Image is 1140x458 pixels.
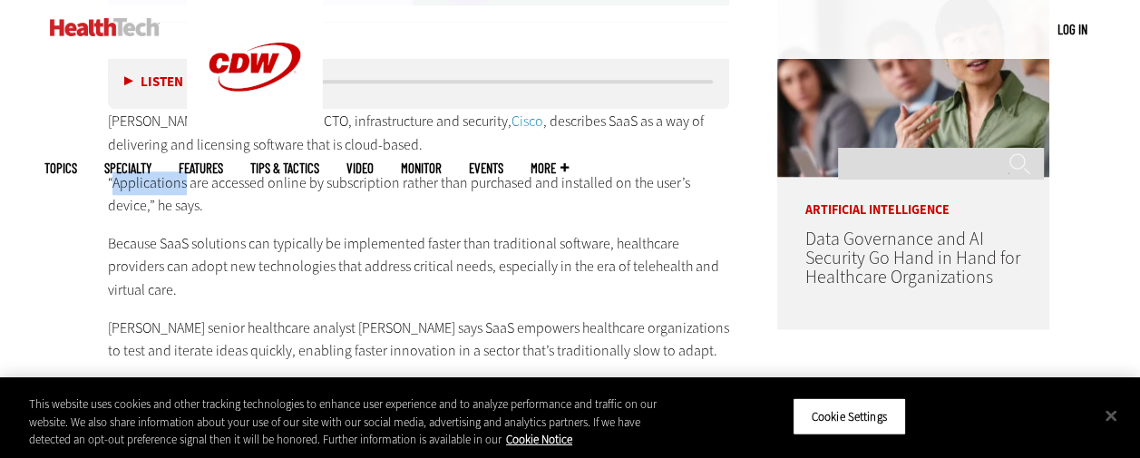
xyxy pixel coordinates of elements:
a: Data Governance and AI Security Go Hand in Hand for Healthcare Organizations [804,227,1019,289]
span: Topics [44,161,77,175]
div: This website uses cookies and other tracking technologies to enhance user experience and to analy... [29,395,684,449]
div: User menu [1057,20,1087,39]
button: Close [1091,395,1131,435]
a: Tips & Tactics [250,161,319,175]
a: Events [469,161,503,175]
a: CDW [187,120,323,139]
a: Features [179,161,223,175]
p: [PERSON_NAME] senior healthcare analyst [PERSON_NAME] says SaaS empowers healthcare organizations... [108,317,730,363]
button: Cookie Settings [793,397,906,435]
a: Video [346,161,374,175]
span: Specialty [104,161,151,175]
p: Artificial Intelligence [777,177,1049,217]
a: MonITor [401,161,442,175]
a: Log in [1057,21,1087,37]
img: Home [50,18,160,36]
a: More information about your privacy [506,432,572,447]
span: More [531,161,569,175]
p: Because SaaS solutions can typically be implemented faster than traditional software, healthcare ... [108,232,730,302]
